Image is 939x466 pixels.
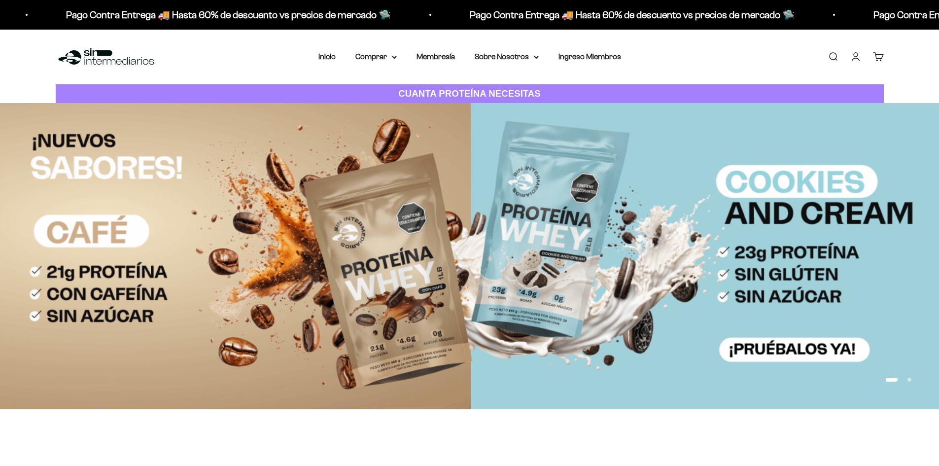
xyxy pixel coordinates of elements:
p: Pago Contra Entrega 🚚 Hasta 60% de descuento vs precios de mercado 🛸 [65,7,390,23]
strong: CUANTA PROTEÍNA NECESITAS [398,88,541,99]
a: Inicio [318,52,336,61]
a: Ingreso Miembros [558,52,621,61]
a: Membresía [417,52,455,61]
summary: Sobre Nosotros [475,50,539,63]
summary: Comprar [355,50,397,63]
a: CUANTA PROTEÍNA NECESITAS [56,84,884,104]
p: Pago Contra Entrega 🚚 Hasta 60% de descuento vs precios de mercado 🛸 [469,7,794,23]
